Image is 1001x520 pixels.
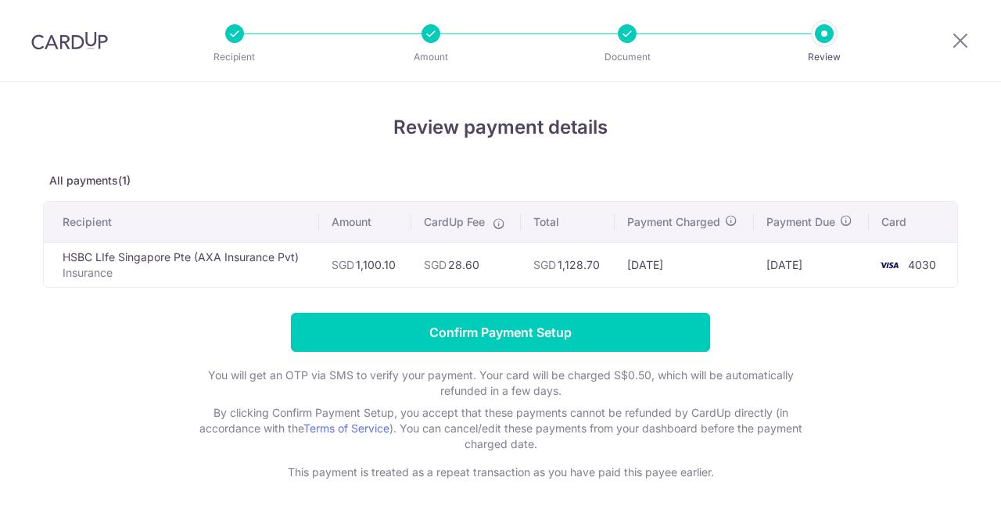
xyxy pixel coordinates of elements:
input: Confirm Payment Setup [291,313,710,352]
span: Payment Charged [627,214,720,230]
a: Terms of Service [303,421,389,435]
p: Insurance [63,265,307,281]
span: CardUp Fee [424,214,485,230]
span: 4030 [908,258,936,271]
p: By clicking Confirm Payment Setup, you accept that these payments cannot be refunded by CardUp di... [188,405,813,452]
p: Recipient [177,49,292,65]
th: Total [521,202,615,242]
th: Amount [319,202,411,242]
td: HSBC LIfe Singapore Pte (AXA Insurance Pvt) [44,242,319,287]
iframe: Opens a widget where you can find more information [901,473,985,512]
span: Payment Due [766,214,835,230]
p: Review [766,49,882,65]
td: 1,128.70 [521,242,615,287]
span: SGD [332,258,354,271]
h4: Review payment details [43,113,958,142]
p: Document [569,49,685,65]
img: CardUp [31,31,108,50]
img: <span class="translation_missing" title="translation missing: en.account_steps.new_confirm_form.b... [874,256,905,274]
td: 28.60 [411,242,521,287]
th: Card [869,202,957,242]
p: You will get an OTP via SMS to verify your payment. Your card will be charged S$0.50, which will ... [188,368,813,399]
p: All payments(1) [43,173,958,188]
th: Recipient [44,202,319,242]
p: Amount [373,49,489,65]
span: SGD [533,258,556,271]
span: SGD [424,258,447,271]
td: 1,100.10 [319,242,411,287]
td: [DATE] [615,242,754,287]
td: [DATE] [754,242,868,287]
p: This payment is treated as a repeat transaction as you have paid this payee earlier. [188,464,813,480]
